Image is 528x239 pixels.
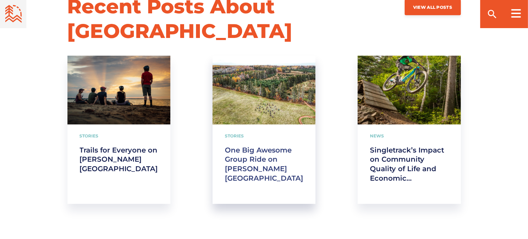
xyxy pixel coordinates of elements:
a: Stories [225,133,244,138]
img: The whole crew enjoying an incredible sunset at Robinson's Island in Prince Edward Island [67,56,170,124]
ion-icon: search [487,8,498,20]
a: One Big Awesome Group Ride on [PERSON_NAME][GEOGRAPHIC_DATA] [225,146,303,183]
a: Singletrack’s Impact on Community Quality of Life and Economic Development [370,146,448,183]
img: Patrick jumping into Mama I'm Comin' Home [358,56,461,124]
a: Stories [80,133,99,138]
a: News [370,133,384,138]
a: Trails for Everyone on [PERSON_NAME][GEOGRAPHIC_DATA] [80,146,158,174]
span: View all posts [413,5,452,10]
